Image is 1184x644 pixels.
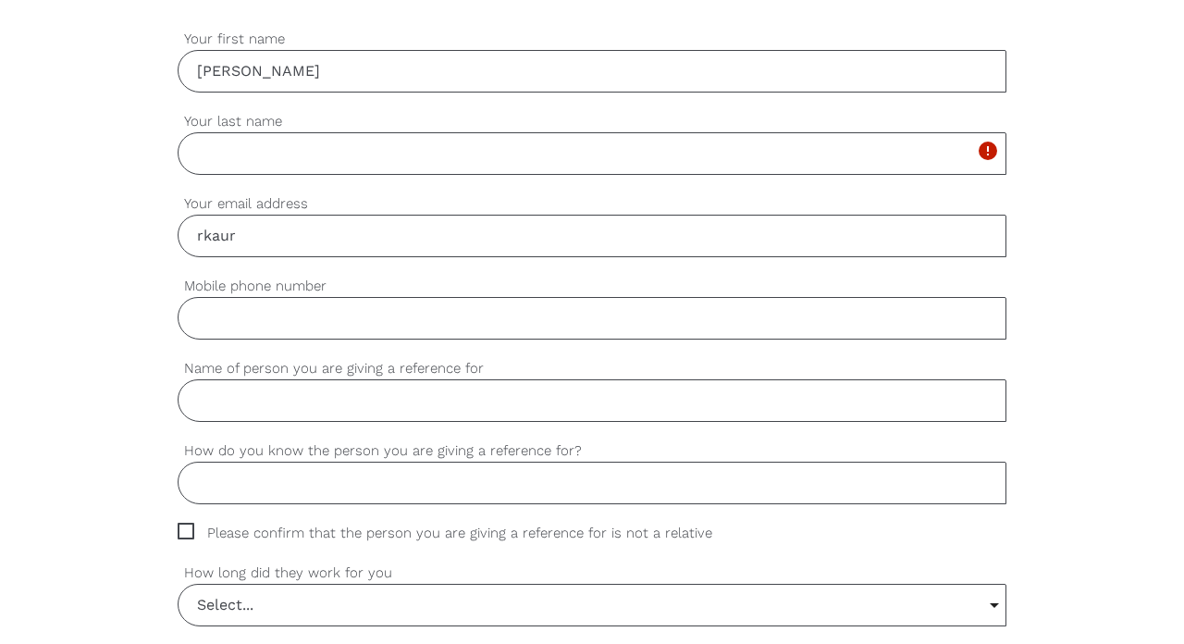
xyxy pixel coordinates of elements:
[178,563,1006,584] label: How long did they work for you
[178,29,1006,50] label: Your first name
[178,111,1006,132] label: Your last name
[178,276,1006,297] label: Mobile phone number
[178,440,1006,462] label: How do you know the person you are giving a reference for?
[178,358,1006,379] label: Name of person you are giving a reference for
[178,523,747,544] span: Please confirm that the person you are giving a reference for is not a relative
[977,140,999,162] i: error
[178,193,1006,215] label: Your email address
